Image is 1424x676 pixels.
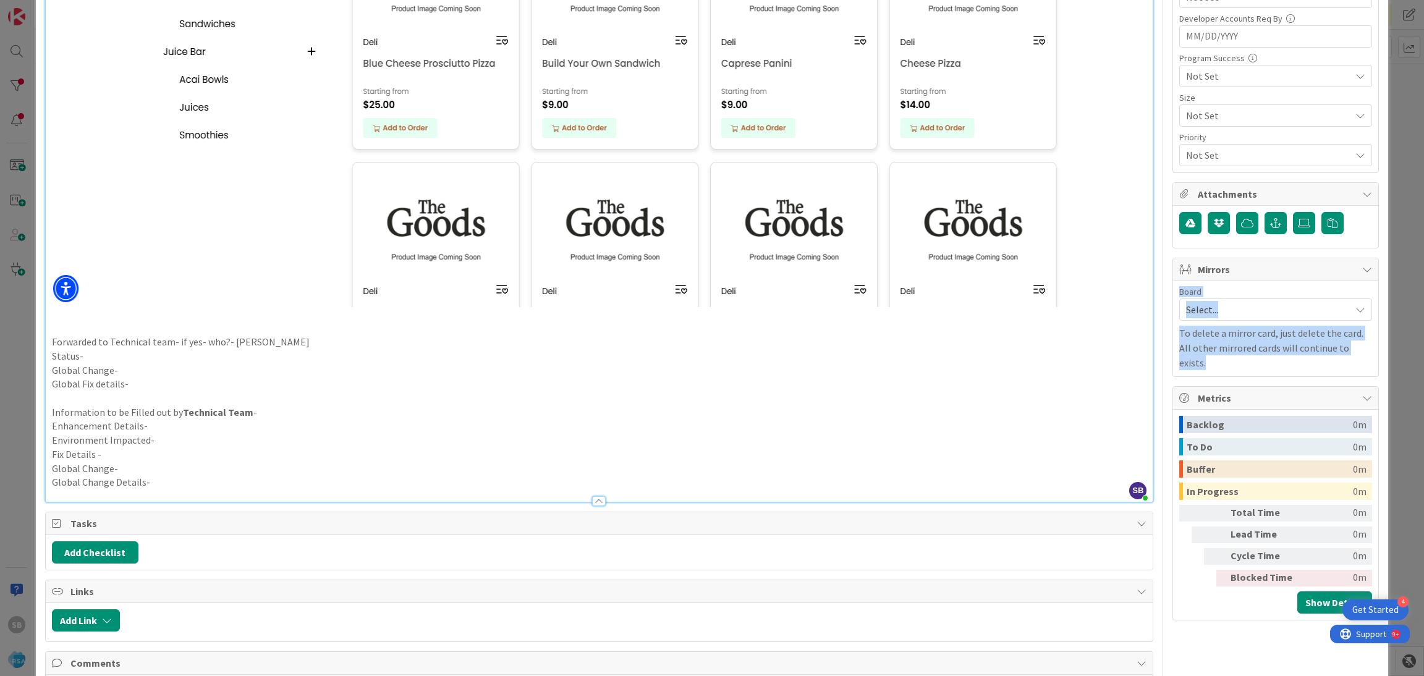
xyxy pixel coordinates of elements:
[183,406,253,418] strong: Technical Team
[1198,391,1356,405] span: Metrics
[1303,505,1367,522] div: 0m
[62,5,69,15] div: 9+
[52,609,120,632] button: Add Link
[1352,604,1399,616] div: Get Started
[1186,146,1344,164] span: Not Set
[52,419,1147,433] p: Enhancement Details-
[1397,596,1409,607] div: 4
[1342,599,1409,620] div: Open Get Started checklist, remaining modules: 4
[52,349,1147,363] p: Status-
[52,377,1147,391] p: Global Fix details-
[52,433,1147,447] p: Environment Impacted-
[1186,301,1344,318] span: Select...
[1179,93,1372,102] div: Size
[1187,416,1353,433] div: Backlog
[1187,483,1353,500] div: In Progress
[1198,187,1356,201] span: Attachments
[1303,526,1367,543] div: 0m
[1179,14,1372,23] div: Developer Accounts Req By
[1198,262,1356,277] span: Mirrors
[1353,438,1367,455] div: 0m
[1179,287,1201,296] span: Board
[1186,26,1365,47] input: MM/DD/YYYY
[52,405,1147,420] p: Information to be Filled out by -
[70,584,1131,599] span: Links
[1303,570,1367,586] div: 0m
[1187,460,1353,478] div: Buffer
[52,475,1147,489] p: Global Change Details-
[1186,107,1344,124] span: Not Set
[1129,482,1146,499] span: SB
[1186,69,1350,83] span: Not Set
[1231,570,1299,586] div: Blocked Time
[1297,591,1372,614] button: Show Details
[52,462,1147,476] p: Global Change-
[1231,505,1299,522] div: Total Time
[1231,526,1299,543] div: Lead Time
[1303,548,1367,565] div: 0m
[70,656,1131,670] span: Comments
[1231,548,1299,565] div: Cycle Time
[1179,133,1372,142] div: Priority
[1353,483,1367,500] div: 0m
[1353,460,1367,478] div: 0m
[1179,54,1372,62] div: Program Success
[1179,326,1372,370] p: To delete a mirror card, just delete the card. All other mirrored cards will continue to exists.
[1353,416,1367,433] div: 0m
[52,447,1147,462] p: Fix Details -
[52,363,1147,378] p: Global Change-
[70,516,1131,531] span: Tasks
[52,335,1147,349] p: Forwarded to Technical team- if yes- who?- [PERSON_NAME]
[1187,438,1353,455] div: To Do
[52,541,138,564] button: Add Checklist
[26,2,56,17] span: Support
